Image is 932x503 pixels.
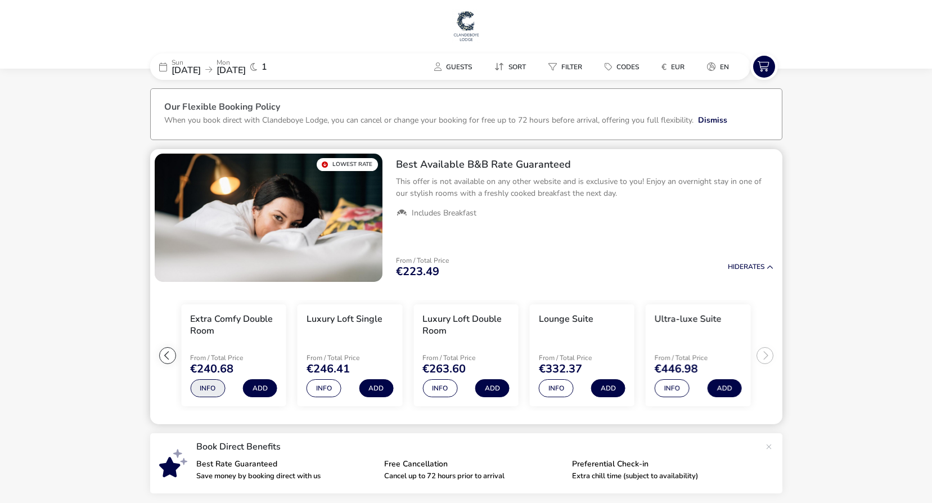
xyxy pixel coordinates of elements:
button: Dismiss [698,114,727,126]
div: Sun[DATE]Mon[DATE]1 [150,53,319,80]
button: en [698,59,738,75]
button: Guests [425,59,481,75]
button: Info [655,379,690,397]
div: Best Available B&B Rate GuaranteedThis offer is not available on any other website and is exclusi... [387,149,782,228]
h3: Lounge Suite [539,313,593,325]
button: Filter [539,59,591,75]
p: Cancel up to 72 hours prior to arrival [384,473,563,480]
naf-pibe-menu-bar-item: Sort [485,59,539,75]
span: €446.98 [655,363,698,375]
p: Extra chill time (subject to availability) [572,473,751,480]
span: €332.37 [539,363,582,375]
swiper-slide: 1 / 1 [155,154,382,282]
button: HideRates [728,263,773,271]
swiper-slide: 5 / 6 [524,300,640,411]
button: Info [190,379,225,397]
span: Guests [446,62,472,71]
swiper-slide: 3 / 6 [292,300,408,411]
button: Info [539,379,574,397]
p: Save money by booking direct with us [196,473,375,480]
span: [DATE] [217,64,246,77]
span: Hide [728,262,744,271]
button: Add [243,379,277,397]
span: Filter [561,62,582,71]
button: Add [591,379,625,397]
p: Best Rate Guaranteed [196,460,375,468]
button: Info [422,379,457,397]
span: €246.41 [307,363,350,375]
span: €263.60 [422,363,466,375]
p: This offer is not available on any other website and is exclusive to you! Enjoy an overnight stay... [396,176,773,199]
button: Sort [485,59,535,75]
span: Includes Breakfast [412,208,476,218]
swiper-slide: 4 / 6 [408,300,524,411]
p: Sun [172,59,201,66]
p: Free Cancellation [384,460,563,468]
span: Codes [616,62,639,71]
p: From / Total Price [655,354,741,361]
p: From / Total Price [190,354,277,361]
span: EUR [671,62,685,71]
button: Add [707,379,741,397]
button: €EUR [652,59,694,75]
div: Lowest Rate [317,158,378,171]
button: Add [475,379,510,397]
h2: Best Available B&B Rate Guaranteed [396,158,773,171]
naf-pibe-menu-bar-item: Codes [596,59,652,75]
span: [DATE] [172,64,201,77]
p: From / Total Price [422,354,509,361]
span: 1 [262,62,267,71]
naf-pibe-menu-bar-item: en [698,59,742,75]
p: Book Direct Benefits [196,442,760,451]
span: €240.68 [190,363,233,375]
span: €223.49 [396,266,439,277]
img: Main Website [452,9,480,43]
span: Sort [508,62,526,71]
span: en [720,62,729,71]
h3: Our Flexible Booking Policy [164,102,768,114]
i: € [661,61,667,73]
naf-pibe-menu-bar-item: €EUR [652,59,698,75]
p: When you book direct with Clandeboye Lodge, you can cancel or change your booking for free up to ... [164,115,694,125]
p: From / Total Price [396,257,449,264]
h3: Luxury Loft Double Room [422,313,509,337]
naf-pibe-menu-bar-item: Filter [539,59,596,75]
swiper-slide: 2 / 6 [175,300,291,411]
naf-pibe-menu-bar-item: Guests [425,59,485,75]
button: Codes [596,59,648,75]
swiper-slide: 6 / 6 [640,300,756,411]
p: From / Total Price [539,354,625,361]
p: Preferential Check-in [572,460,751,468]
button: Info [307,379,341,397]
p: From / Total Price [307,354,393,361]
h3: Ultra-luxe Suite [655,313,722,325]
h3: Luxury Loft Single [307,313,382,325]
button: Add [359,379,393,397]
p: Mon [217,59,246,66]
h3: Extra Comfy Double Room [190,313,277,337]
